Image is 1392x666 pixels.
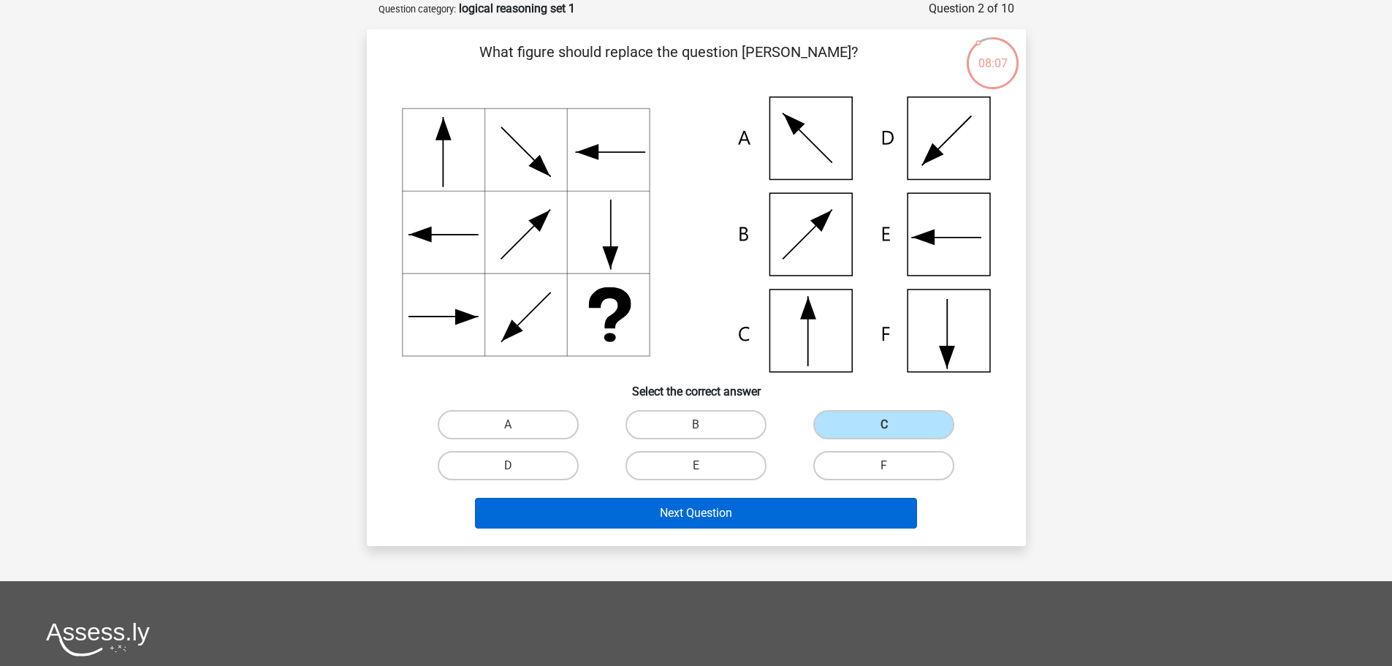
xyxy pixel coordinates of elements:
p: What figure should replace the question [PERSON_NAME]? [390,41,948,85]
h6: Select the correct answer [390,373,1003,398]
strong: logical reasoning set 1 [459,1,575,15]
button: Next Question [475,498,917,529]
label: E [625,451,767,480]
label: F [813,451,954,480]
label: A [438,410,579,439]
small: Question category: [379,4,456,15]
img: Assessly logo [46,622,150,656]
label: C [813,410,954,439]
div: 08:07 [965,36,1020,72]
label: D [438,451,579,480]
label: B [625,410,767,439]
